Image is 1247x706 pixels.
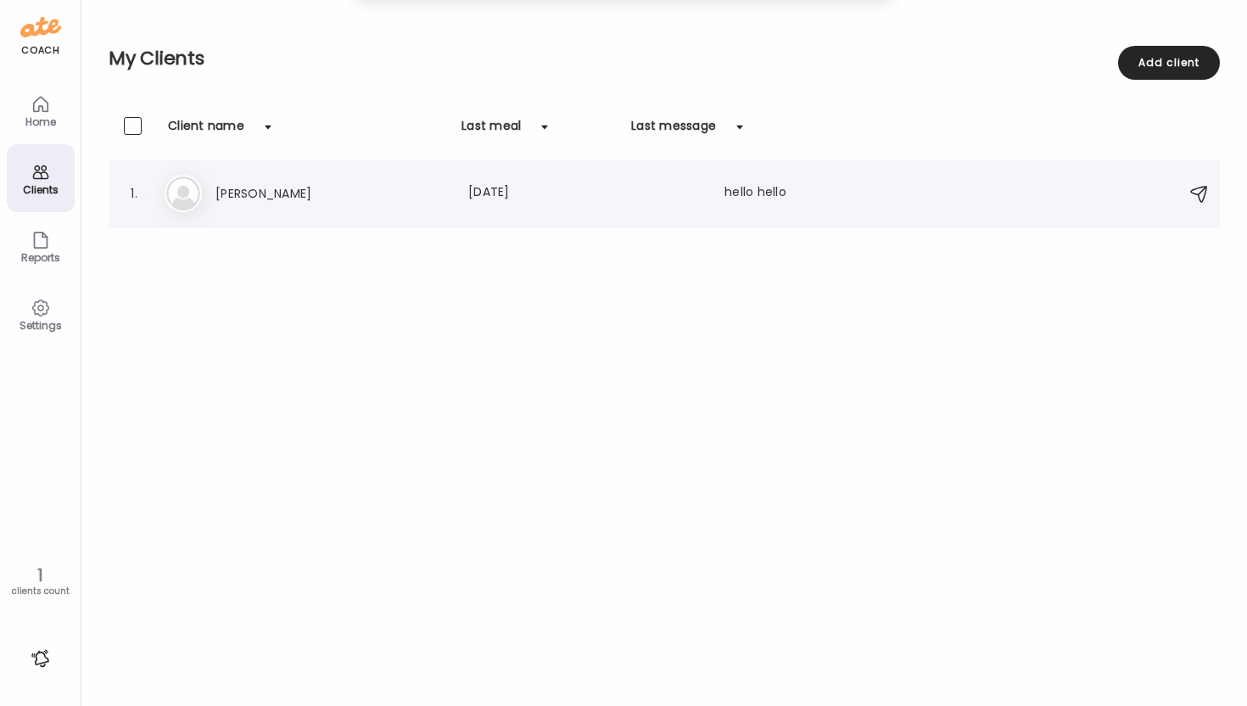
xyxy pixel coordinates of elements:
[6,586,75,597] div: clients count
[10,252,71,263] div: Reports
[724,183,874,204] div: hello hello
[468,183,618,204] div: [DATE]
[461,117,521,144] div: Last meal
[215,183,365,204] h3: [PERSON_NAME]
[168,117,244,144] div: Client name
[10,184,71,195] div: Clients
[124,183,144,204] div: 1.
[631,117,716,144] div: Last message
[1118,46,1220,80] div: Add client
[6,565,75,586] div: 1
[10,320,71,331] div: Settings
[109,46,1220,71] h2: My Clients
[10,116,71,127] div: Home
[20,14,61,41] img: ate
[21,43,59,58] div: coach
